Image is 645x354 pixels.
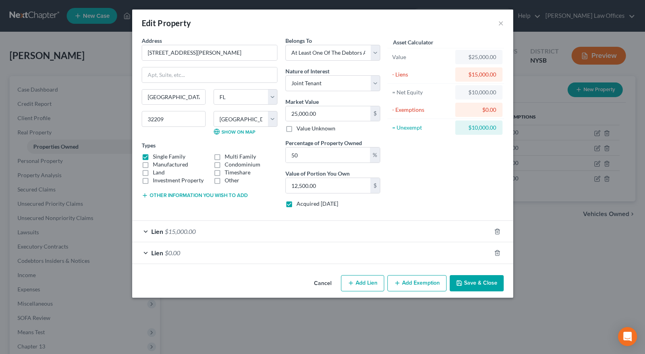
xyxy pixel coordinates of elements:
[462,88,496,96] div: $10,000.00
[285,98,319,106] label: Market Value
[297,124,335,132] label: Value Unknown
[393,38,433,46] label: Asset Calculator
[285,37,312,44] span: Belongs To
[286,178,370,193] input: 0.00
[392,106,452,114] div: - Exemptions
[462,71,496,78] div: $15,000.00
[462,124,496,132] div: $10,000.00
[498,18,504,28] button: ×
[450,275,504,292] button: Save & Close
[142,111,206,127] input: Enter zip...
[142,17,191,29] div: Edit Property
[285,139,362,147] label: Percentage of Property Owned
[285,67,329,75] label: Nature of Interest
[308,276,338,292] button: Cancel
[142,67,277,82] input: Apt, Suite, etc...
[225,161,260,168] label: Condominium
[153,176,204,184] label: Investment Property
[153,168,165,176] label: Land
[151,228,163,235] span: Lien
[142,141,156,149] label: Types
[462,53,496,61] div: $25,000.00
[142,45,277,60] input: Enter address...
[286,147,370,163] input: 0.00
[151,249,163,256] span: Lien
[225,176,239,184] label: Other
[214,128,255,135] a: Show on Map
[165,249,180,256] span: $0.00
[462,106,496,114] div: $0.00
[370,178,380,193] div: $
[285,169,350,178] label: Value of Portion You Own
[392,53,452,61] div: Value
[392,88,452,96] div: = Net Equity
[387,275,447,292] button: Add Exemption
[297,200,338,208] label: Acquired [DATE]
[618,327,637,346] div: Open Intercom Messenger
[341,275,384,292] button: Add Lien
[370,147,380,163] div: %
[153,153,185,161] label: Single Family
[165,228,196,235] span: $15,000.00
[153,161,188,168] label: Manufactured
[142,192,248,199] button: Other information you wish to add
[370,106,380,121] div: $
[225,153,256,161] label: Multi Family
[286,106,370,121] input: 0.00
[225,168,250,176] label: Timeshare
[392,71,452,78] div: - Liens
[142,90,205,105] input: Enter city...
[142,37,162,44] span: Address
[392,124,452,132] div: = Unexempt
